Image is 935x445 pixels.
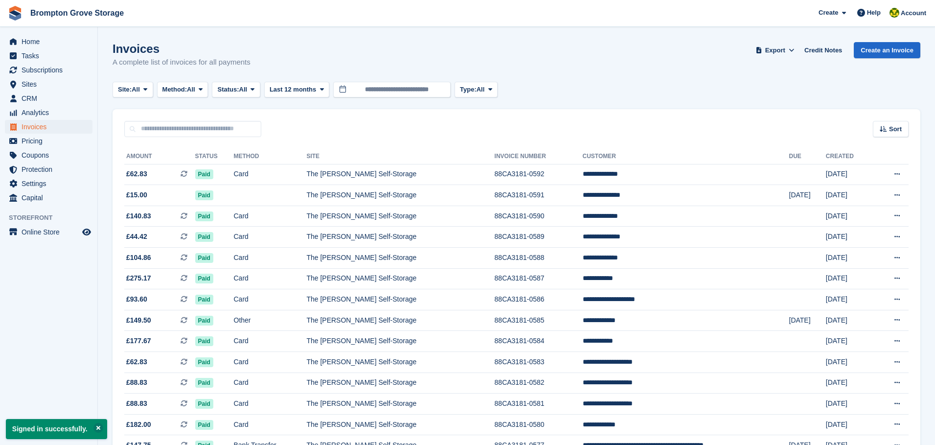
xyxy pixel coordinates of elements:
[901,8,926,18] span: Account
[5,106,92,119] a: menu
[22,63,80,77] span: Subscriptions
[495,373,583,394] td: 88CA3181-0582
[826,185,874,206] td: [DATE]
[306,164,494,185] td: The [PERSON_NAME] Self-Storage
[789,149,826,164] th: Due
[826,227,874,248] td: [DATE]
[126,190,147,200] span: £15.00
[306,149,494,164] th: Site
[306,289,494,310] td: The [PERSON_NAME] Self-Storage
[195,253,213,263] span: Paid
[234,352,307,373] td: Card
[306,373,494,394] td: The [PERSON_NAME] Self-Storage
[5,63,92,77] a: menu
[81,226,92,238] a: Preview store
[195,295,213,304] span: Paid
[118,85,132,94] span: Site:
[126,420,151,430] span: £182.00
[126,398,147,409] span: £88.83
[22,77,80,91] span: Sites
[477,85,485,94] span: All
[5,134,92,148] a: menu
[495,414,583,435] td: 88CA3181-0580
[5,77,92,91] a: menu
[234,331,307,352] td: Card
[306,414,494,435] td: The [PERSON_NAME] Self-Storage
[234,268,307,289] td: Card
[234,206,307,227] td: Card
[234,310,307,331] td: Other
[495,185,583,206] td: 88CA3181-0591
[306,268,494,289] td: The [PERSON_NAME] Self-Storage
[26,5,128,21] a: Brompton Grove Storage
[495,352,583,373] td: 88CA3181-0583
[495,331,583,352] td: 88CA3181-0584
[234,164,307,185] td: Card
[455,82,498,98] button: Type: All
[495,227,583,248] td: 88CA3181-0589
[495,394,583,415] td: 88CA3181-0581
[826,331,874,352] td: [DATE]
[126,315,151,326] span: £149.50
[264,82,329,98] button: Last 12 months
[195,190,213,200] span: Paid
[126,294,147,304] span: £93.60
[113,82,153,98] button: Site: All
[800,42,846,58] a: Credit Notes
[234,227,307,248] td: Card
[212,82,260,98] button: Status: All
[826,414,874,435] td: [DATE]
[495,149,583,164] th: Invoice Number
[195,211,213,221] span: Paid
[583,149,789,164] th: Customer
[9,213,97,223] span: Storefront
[234,149,307,164] th: Method
[195,357,213,367] span: Paid
[753,42,797,58] button: Export
[306,206,494,227] td: The [PERSON_NAME] Self-Storage
[195,232,213,242] span: Paid
[22,134,80,148] span: Pricing
[126,273,151,283] span: £275.17
[867,8,881,18] span: Help
[22,177,80,190] span: Settings
[239,85,248,94] span: All
[819,8,838,18] span: Create
[826,352,874,373] td: [DATE]
[22,225,80,239] span: Online Store
[460,85,477,94] span: Type:
[113,42,251,55] h1: Invoices
[495,206,583,227] td: 88CA3181-0590
[126,336,151,346] span: £177.67
[5,92,92,105] a: menu
[126,357,147,367] span: £62.83
[5,163,92,176] a: menu
[5,177,92,190] a: menu
[234,373,307,394] td: Card
[270,85,316,94] span: Last 12 months
[306,352,494,373] td: The [PERSON_NAME] Self-Storage
[234,394,307,415] td: Card
[234,414,307,435] td: Card
[789,185,826,206] td: [DATE]
[306,248,494,269] td: The [PERSON_NAME] Self-Storage
[126,377,147,388] span: £88.83
[113,57,251,68] p: A complete list of invoices for all payments
[306,227,494,248] td: The [PERSON_NAME] Self-Storage
[765,46,785,55] span: Export
[126,169,147,179] span: £62.83
[5,148,92,162] a: menu
[124,149,195,164] th: Amount
[826,149,874,164] th: Created
[8,6,23,21] img: stora-icon-8386f47178a22dfd0bd8f6a31ec36ba5ce8667c1dd55bd0f319d3a0aa187defe.svg
[826,206,874,227] td: [DATE]
[495,164,583,185] td: 88CA3181-0592
[826,248,874,269] td: [DATE]
[495,268,583,289] td: 88CA3181-0587
[195,336,213,346] span: Paid
[306,185,494,206] td: The [PERSON_NAME] Self-Storage
[195,420,213,430] span: Paid
[195,378,213,388] span: Paid
[495,289,583,310] td: 88CA3181-0586
[5,35,92,48] a: menu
